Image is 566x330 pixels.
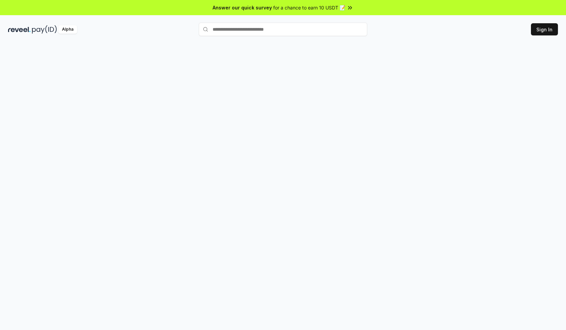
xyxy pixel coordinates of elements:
[8,25,31,34] img: reveel_dark
[273,4,345,11] span: for a chance to earn 10 USDT 📝
[531,23,558,35] button: Sign In
[213,4,272,11] span: Answer our quick survey
[58,25,77,34] div: Alpha
[32,25,57,34] img: pay_id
